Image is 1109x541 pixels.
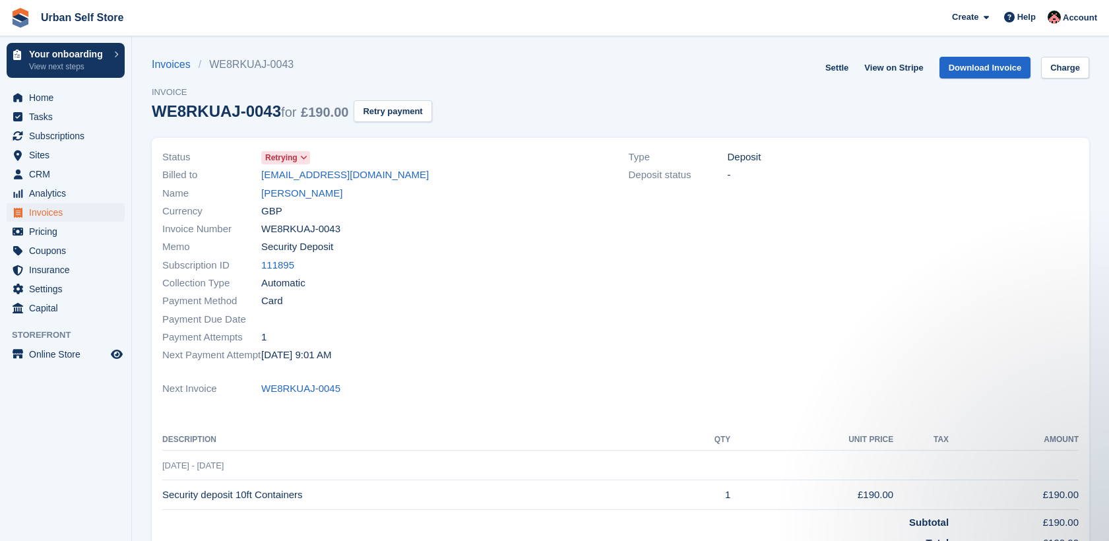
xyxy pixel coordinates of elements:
span: Currency [162,204,261,219]
span: Subscriptions [29,127,108,145]
td: £190.00 [730,480,893,510]
span: Sites [29,146,108,164]
th: Tax [893,430,949,451]
span: 1 [261,330,267,345]
span: Tasks [29,108,108,126]
span: Payment Method [162,294,261,309]
a: menu [7,127,125,145]
span: Invoice Number [162,222,261,237]
a: Retrying [261,150,310,165]
button: Retry payment [354,100,431,122]
span: Next Invoice [162,381,261,397]
th: QTY [672,430,731,451]
span: [DATE] - [DATE] [162,461,224,470]
span: - [728,168,731,183]
a: WE8RKUAJ-0045 [261,381,340,397]
td: £190.00 [949,510,1079,530]
a: menu [7,345,125,364]
a: menu [7,184,125,203]
span: Collection Type [162,276,261,291]
p: Your onboarding [29,49,108,59]
span: Pricing [29,222,108,241]
a: menu [7,203,125,222]
span: £190.00 [301,105,348,119]
span: Insurance [29,261,108,279]
span: Payment Attempts [162,330,261,345]
span: Invoices [29,203,108,222]
span: Capital [29,299,108,317]
a: menu [7,88,125,107]
span: Card [261,294,283,309]
span: Payment Due Date [162,312,261,327]
span: Next Payment Attempt [162,348,261,363]
span: Security Deposit [261,239,333,255]
a: menu [7,108,125,126]
a: menu [7,165,125,183]
span: Subscription ID [162,258,261,273]
span: Retrying [265,152,298,164]
strong: Subtotal [909,517,949,528]
a: [EMAIL_ADDRESS][DOMAIN_NAME] [261,168,429,183]
a: Settle [820,57,854,79]
span: Memo [162,239,261,255]
span: Invoice [152,86,432,99]
th: Description [162,430,672,451]
a: menu [7,261,125,279]
span: Billed to [162,168,261,183]
span: Help [1017,11,1036,24]
span: GBP [261,204,282,219]
span: Status [162,150,261,165]
a: 111895 [261,258,294,273]
span: Create [952,11,978,24]
span: Account [1063,11,1097,24]
a: menu [7,241,125,260]
p: View next steps [29,61,108,73]
span: Deposit status [629,168,728,183]
a: Download Invoice [939,57,1031,79]
span: Coupons [29,241,108,260]
span: Type [629,150,728,165]
span: WE8RKUAJ-0043 [261,222,340,237]
a: menu [7,280,125,298]
a: Urban Self Store [36,7,129,28]
span: for [281,105,296,119]
th: Amount [949,430,1079,451]
td: Security deposit 10ft Containers [162,480,672,510]
a: Invoices [152,57,199,73]
span: Automatic [261,276,305,291]
nav: breadcrumbs [152,57,432,73]
a: menu [7,222,125,241]
span: Deposit [728,150,761,165]
span: Settings [29,280,108,298]
a: [PERSON_NAME] [261,186,342,201]
img: stora-icon-8386f47178a22dfd0bd8f6a31ec36ba5ce8667c1dd55bd0f319d3a0aa187defe.svg [11,8,30,28]
a: Preview store [109,346,125,362]
span: CRM [29,165,108,183]
span: Name [162,186,261,201]
td: £190.00 [949,480,1079,510]
a: menu [7,146,125,164]
span: Online Store [29,345,108,364]
a: menu [7,299,125,317]
img: Josh Marshall [1048,11,1061,24]
td: 1 [672,480,731,510]
time: 2025-10-04 08:01:40 UTC [261,348,331,363]
a: View on Stripe [859,57,928,79]
th: Unit Price [730,430,893,451]
span: Analytics [29,184,108,203]
a: Charge [1041,57,1089,79]
div: WE8RKUAJ-0043 [152,102,348,120]
span: Storefront [12,329,131,342]
a: Your onboarding View next steps [7,43,125,78]
span: Home [29,88,108,107]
